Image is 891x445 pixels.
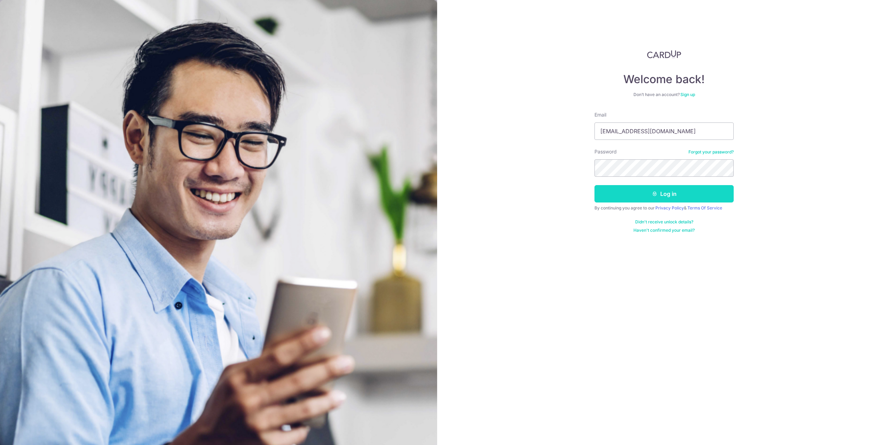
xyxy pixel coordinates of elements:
button: Log in [594,185,734,202]
a: Terms Of Service [687,205,722,210]
div: By continuing you agree to our & [594,205,734,211]
a: Haven't confirmed your email? [633,228,695,233]
input: Enter your Email [594,122,734,140]
h4: Welcome back! [594,72,734,86]
div: Don’t have an account? [594,92,734,97]
a: Privacy Policy [655,205,684,210]
a: Sign up [680,92,695,97]
label: Password [594,148,617,155]
img: CardUp Logo [647,50,681,58]
a: Didn't receive unlock details? [635,219,693,225]
label: Email [594,111,606,118]
a: Forgot your password? [688,149,734,155]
